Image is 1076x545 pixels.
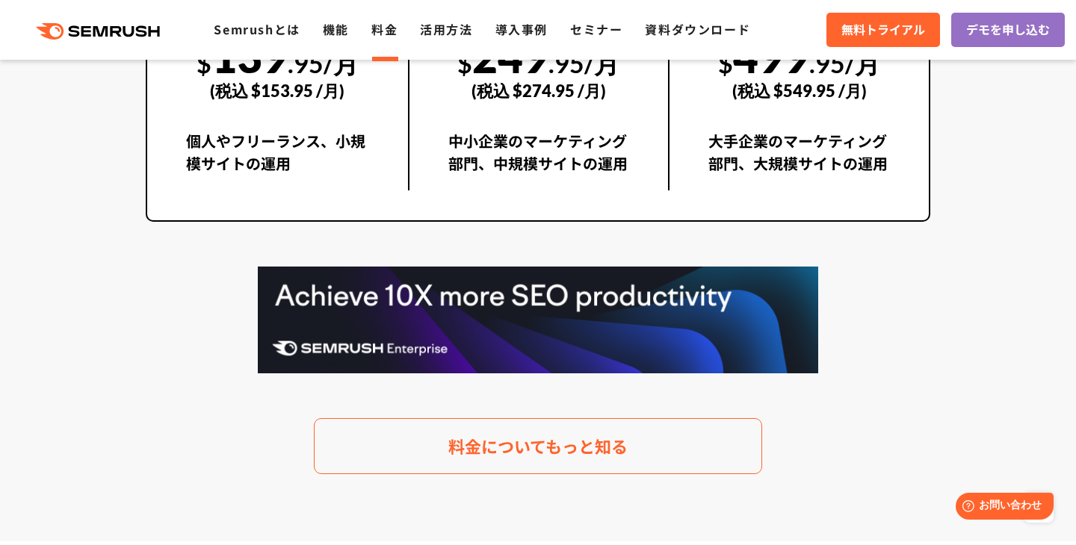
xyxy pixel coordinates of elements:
[314,418,762,474] a: 料金についてもっと知る
[448,64,630,117] div: (税込 $274.95 /月)
[943,487,1060,529] iframe: Help widget launcher
[645,20,750,38] a: 資料ダウンロード
[809,48,880,78] span: .95/月
[323,20,349,38] a: 機能
[420,20,472,38] a: 活用方法
[708,130,890,190] div: 大手企業のマーケティング部門、大規模サイトの運用
[448,14,630,117] div: 249
[966,20,1050,40] span: デモを申し込む
[951,13,1065,47] a: デモを申し込む
[186,14,369,117] div: 139
[186,130,369,190] div: 個人やフリーランス、小規模サイトの運用
[214,20,300,38] a: Semrushとは
[495,20,548,38] a: 導入事例
[186,64,369,117] div: (税込 $153.95 /月)
[448,130,630,190] div: 中小企業のマーケティング部門、中規模サイトの運用
[826,13,940,47] a: 無料トライアル
[708,14,890,117] div: 499
[708,64,890,117] div: (税込 $549.95 /月)
[371,20,398,38] a: 料金
[841,20,925,40] span: 無料トライアル
[548,48,619,78] span: .95/月
[570,20,622,38] a: セミナー
[197,48,211,78] span: $
[448,433,628,459] span: 料金についてもっと知る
